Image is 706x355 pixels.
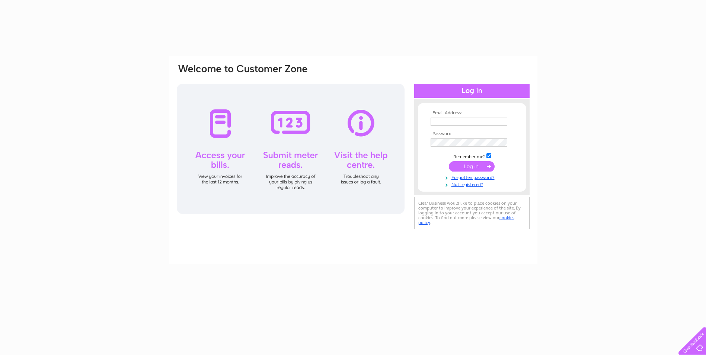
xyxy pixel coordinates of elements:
[414,197,530,229] div: Clear Business would like to place cookies on your computer to improve your experience of the sit...
[418,215,514,225] a: cookies policy
[429,131,515,137] th: Password:
[431,180,515,188] a: Not registered?
[429,111,515,116] th: Email Address:
[429,152,515,160] td: Remember me?
[431,173,515,180] a: Forgotten password?
[449,161,495,172] input: Submit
